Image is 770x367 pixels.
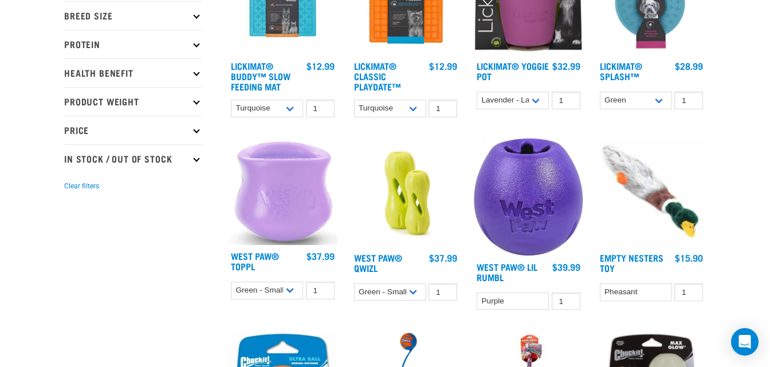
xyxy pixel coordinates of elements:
[552,61,580,71] div: $32.99
[429,283,457,301] input: 1
[600,255,663,270] a: Empty Nesters Toy
[731,328,759,356] div: Open Intercom Messenger
[354,63,401,89] a: LickiMat® Classic Playdate™
[306,282,335,299] input: 1
[64,58,202,87] p: Health Benefit
[307,251,335,261] div: $37.99
[228,138,337,245] img: Lavender Toppl
[552,92,580,109] input: 1
[307,61,335,71] div: $12.99
[64,144,202,173] p: In Stock / Out Of Stock
[477,63,549,78] a: LickiMat® Yoggie Pot
[231,253,279,269] a: West Paw® Toppl
[674,92,703,109] input: 1
[552,262,580,272] div: $39.99
[675,61,703,71] div: $28.99
[354,255,402,270] a: West Paw® Qwizl
[600,63,642,78] a: LickiMat® Splash™
[429,61,457,71] div: $12.99
[231,63,290,89] a: LickiMat® Buddy™ Slow Feeding Mat
[64,116,202,144] p: Price
[429,252,457,263] div: $37.99
[351,138,461,247] img: Qwizl
[306,100,335,117] input: 1
[64,87,202,116] p: Product Weight
[597,138,706,247] img: Empty nesters plush mallard 18 17
[552,293,580,310] input: 1
[64,30,202,58] p: Protein
[429,100,457,117] input: 1
[474,138,583,256] img: 91vjngt Ls L AC SL1500
[64,181,99,191] button: Clear filters
[674,283,703,301] input: 1
[64,1,202,30] p: Breed Size
[477,264,537,279] a: West Paw® Lil Rumbl
[675,252,703,263] div: $15.90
